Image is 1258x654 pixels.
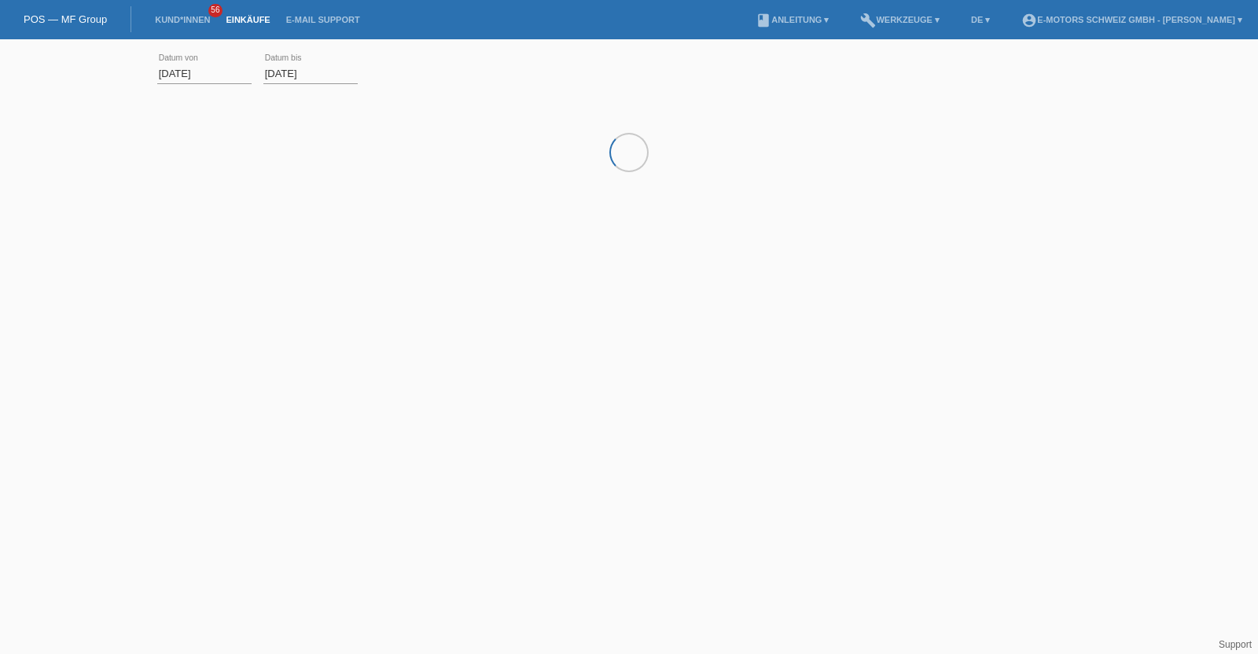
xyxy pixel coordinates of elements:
a: Kund*innen [147,15,218,24]
i: build [860,13,876,28]
a: POS — MF Group [24,13,107,25]
a: Support [1219,639,1252,650]
a: DE ▾ [963,15,998,24]
a: buildWerkzeuge ▾ [852,15,947,24]
a: Einkäufe [218,15,278,24]
a: E-Mail Support [278,15,368,24]
i: account_circle [1021,13,1037,28]
a: bookAnleitung ▾ [748,15,837,24]
a: account_circleE-Motors Schweiz GmbH - [PERSON_NAME] ▾ [1013,15,1250,24]
span: 56 [208,4,223,17]
i: book [756,13,771,28]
